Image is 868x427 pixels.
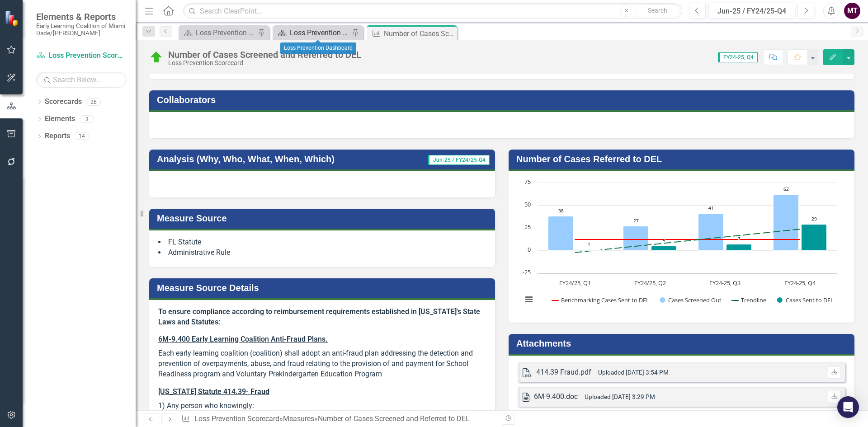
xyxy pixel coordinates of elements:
div: Loss Prevention Dashboard [290,27,349,38]
div: Loss Prevention Dashboard [280,42,356,54]
path: FY24/25, Q2, 27. Cases Screened Out. [623,226,649,251]
h3: Measure Source Details [157,283,491,293]
div: » » [181,414,495,424]
path: FY24-25, Q3, 41. Cases Screened Out. [698,214,724,251]
input: Search Below... [36,72,127,88]
path: FY24-25, Q4, 62. Cases Screened Out. [774,195,799,251]
div: 3 [80,115,94,123]
div: Number of Cases Screened and Referred to DEL [168,50,361,60]
div: Number of Cases Screened and Referred to DEL [318,414,470,423]
g: Cases Sent to DEL, series 4 of 4. Bar series with 4 bars. [576,225,827,251]
button: Jun-25 / FY24/25-Q4 [708,3,795,19]
text: 29 [811,216,817,222]
button: Show Cases Screened Out [660,296,722,304]
strong: To ensure compliance according to reimbursement requirements established in [US_STATE]'s State La... [158,307,480,326]
span: Elements & Reports [36,11,127,22]
h3: Attachments [516,338,850,348]
h3: Collaborators [157,95,850,105]
text: 62 [783,186,789,192]
a: Elements [45,114,75,124]
text: FY24/25, Q2 [634,279,666,287]
path: FY24/25, Q2, 5. Cases Sent to DEL. [651,246,677,251]
button: MT [844,3,860,19]
text: -25 [523,268,531,276]
small: Uploaded [DATE] 3:54 PM [598,369,669,376]
path: FY24-25, Q3, 7. Cases Sent to DEL. [726,244,752,251]
div: 6M-9.400.doc [534,392,578,402]
img: ClearPoint Strategy [5,10,20,26]
div: 26 [86,98,101,106]
img: Above Target [149,50,164,65]
a: Reports [45,131,70,141]
text: 7 [738,235,741,242]
a: Loss Prevention Attendance Monitoring Dashboard [181,27,255,38]
text: 27 [633,217,639,224]
a: Loss Prevention Dashboard [275,27,349,38]
text: FY24/25, Q1 [559,279,591,287]
span: Each early learning coalition (coalition) shall adopt an anti-fraud plan addressing the detection... [158,349,473,378]
div: Loss Prevention Scorecard [168,60,361,66]
path: FY24-25, Q4, 29. Cases Sent to DEL. [802,225,827,251]
a: Loss Prevention Scorecard [194,414,279,423]
text: FY24-25, Q3 [709,279,741,287]
small: Early Learning Coalition of Miami Dade/[PERSON_NAME] [36,22,127,37]
h3: Number of Cases Referred to DEL [516,154,850,164]
h3: Measure Source [157,213,491,223]
a: Loss Prevention Scorecard [36,51,127,61]
div: 14 [75,132,89,140]
text: 41 [708,205,714,211]
div: Loss Prevention Attendance Monitoring Dashboard [196,27,255,38]
span: Administrative Rule [168,248,230,257]
div: Chart. Highcharts interactive chart. [518,178,845,314]
span: FY24-25, Q4 [718,52,758,62]
g: Cases Screened Out, series 2 of 4. Bar series with 4 bars. [548,195,799,251]
text: 0 [528,245,531,253]
u: 6M-9.400 Early Learning Coalition Anti-Fraud Plans. [158,335,328,343]
button: Show Trendline [731,296,767,304]
div: 414.39 Fraud.pdf [536,367,591,378]
a: Scorecards [45,97,82,107]
button: View chart menu, Chart [523,293,535,306]
text: FY24-25, Q4 [784,279,816,287]
svg: Interactive chart [518,178,842,314]
path: FY24/25, Q1, 1. Cases Sent to DEL. [576,250,602,251]
h3: Analysis (Why, Who, What, When, Which) [157,154,403,164]
text: 38 [558,207,564,214]
path: FY24/25, Q1, 38. Cases Screened Out. [548,216,574,251]
div: Number of Cases Screened and Referred to DEL [384,28,455,39]
div: Open Intercom Messenger [837,396,859,418]
a: Measures [283,414,314,423]
small: Uploaded [DATE] 3:29 PM [585,393,655,400]
div: Jun-25 / FY24/25-Q4 [712,6,792,17]
span: Jun-25 / FY24/25-Q4 [428,155,490,165]
g: Benchmarking Cases Sent to DEL, series 1 of 4. Line with 4 data points. [573,238,802,241]
button: Show Benchmarking Cases Sent to DEL [552,296,650,304]
text: 5 [663,237,665,244]
button: Search [635,5,680,17]
text: 25 [524,223,531,231]
button: Show Cases Sent to DEL [777,296,834,304]
text: 75 [524,178,531,186]
u: [US_STATE] Statute 414.39- Fraud [158,387,269,396]
span: FL Statute [168,238,201,246]
input: Search ClearPoint... [183,3,682,19]
span: Search [648,7,667,14]
text: 50 [524,200,531,208]
text: 1 [588,241,590,247]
